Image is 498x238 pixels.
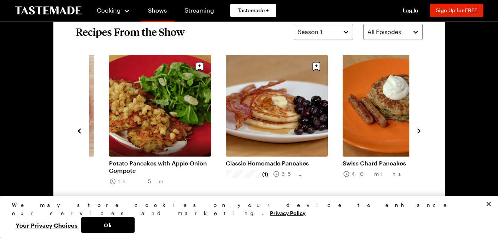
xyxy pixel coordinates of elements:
h2: Recipes From the Show [76,25,185,38]
div: 5 / 8 [343,55,459,206]
div: We may store cookies on your device to enhance our services and marketing. [12,201,480,217]
button: Log In [396,7,425,14]
span: Season 1 [298,27,322,36]
a: Classic Homemade Pancakes [226,160,328,167]
button: Close [481,196,497,212]
div: 4 / 8 [226,55,343,206]
a: Potato Pancakes with Apple Onion Compote [109,160,211,174]
a: More information about your privacy, opens in a new tab [270,209,306,216]
span: All Episodes [367,27,401,36]
a: Swiss Chard Pancakes [343,160,445,167]
button: Your Privacy Choices [12,217,81,233]
button: Ok [81,217,135,233]
span: Cooking [97,7,121,14]
a: Shows [141,1,174,22]
button: Save recipe [309,59,323,73]
button: Save recipe [192,59,207,73]
button: navigate to previous item [76,126,83,135]
button: Season 1 [294,24,353,40]
div: Privacy [12,201,480,233]
a: To Tastemade Home Page [15,6,82,15]
button: Cooking [96,1,130,19]
span: Log In [403,7,418,13]
div: 3 / 8 [109,55,226,206]
button: All Episodes [363,24,423,40]
button: navigate to next item [415,126,423,135]
span: Sign Up for FREE [436,7,477,13]
a: Tastemade + [230,4,276,17]
button: Sign Up for FREE [430,4,483,17]
span: Tastemade + [238,7,269,14]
